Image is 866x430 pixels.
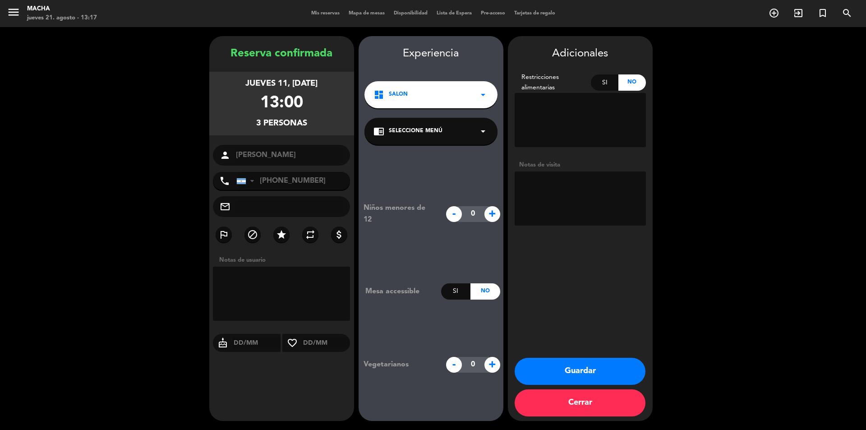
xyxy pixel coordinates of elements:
span: Seleccione Menú [389,127,442,136]
input: DD/MM [233,338,281,349]
div: Si [591,74,618,91]
i: person [220,150,230,161]
i: dashboard [373,89,384,100]
div: Reserva confirmada [209,45,354,63]
div: Restricciones alimentarias [515,72,591,93]
i: search [842,8,852,18]
div: 13:00 [260,90,303,117]
div: Mesa accessible [359,286,441,297]
span: + [484,206,500,222]
i: add_circle_outline [769,8,779,18]
i: outlined_flag [218,229,229,240]
span: Lista de Espera [432,11,476,16]
span: Mapa de mesas [344,11,389,16]
i: repeat [305,229,316,240]
span: Pre-acceso [476,11,510,16]
span: Mis reservas [307,11,344,16]
div: Vegetarianos [357,359,441,370]
span: - [446,357,462,373]
i: cake [213,338,233,348]
div: jueves 11, [DATE] [245,77,318,90]
i: favorite_border [282,338,302,348]
div: Notas de visita [515,160,646,170]
div: jueves 21. agosto - 13:17 [27,14,97,23]
div: No [470,283,500,300]
i: menu [7,5,20,19]
i: arrow_drop_down [478,89,488,100]
i: star [276,229,287,240]
span: + [484,357,500,373]
div: Si [441,283,470,300]
i: exit_to_app [793,8,804,18]
i: chrome_reader_mode [373,126,384,137]
i: attach_money [334,229,345,240]
div: Experiencia [359,45,503,63]
i: block [247,229,258,240]
div: Notas de usuario [215,255,354,265]
button: Cerrar [515,389,645,416]
button: menu [7,5,20,22]
i: turned_in_not [817,8,828,18]
span: Tarjetas de regalo [510,11,560,16]
div: No [618,74,646,91]
i: arrow_drop_down [478,126,488,137]
span: - [446,206,462,222]
div: Macha [27,5,97,14]
div: 3 personas [256,117,307,130]
span: SALON [389,90,408,99]
button: Guardar [515,358,645,385]
div: Adicionales [515,45,646,63]
span: Disponibilidad [389,11,432,16]
div: Argentina: +54 [237,172,258,190]
i: mail_outline [220,201,230,212]
div: Niños menores de 12 [357,202,441,226]
i: phone [219,176,230,186]
input: DD/MM [302,338,350,349]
